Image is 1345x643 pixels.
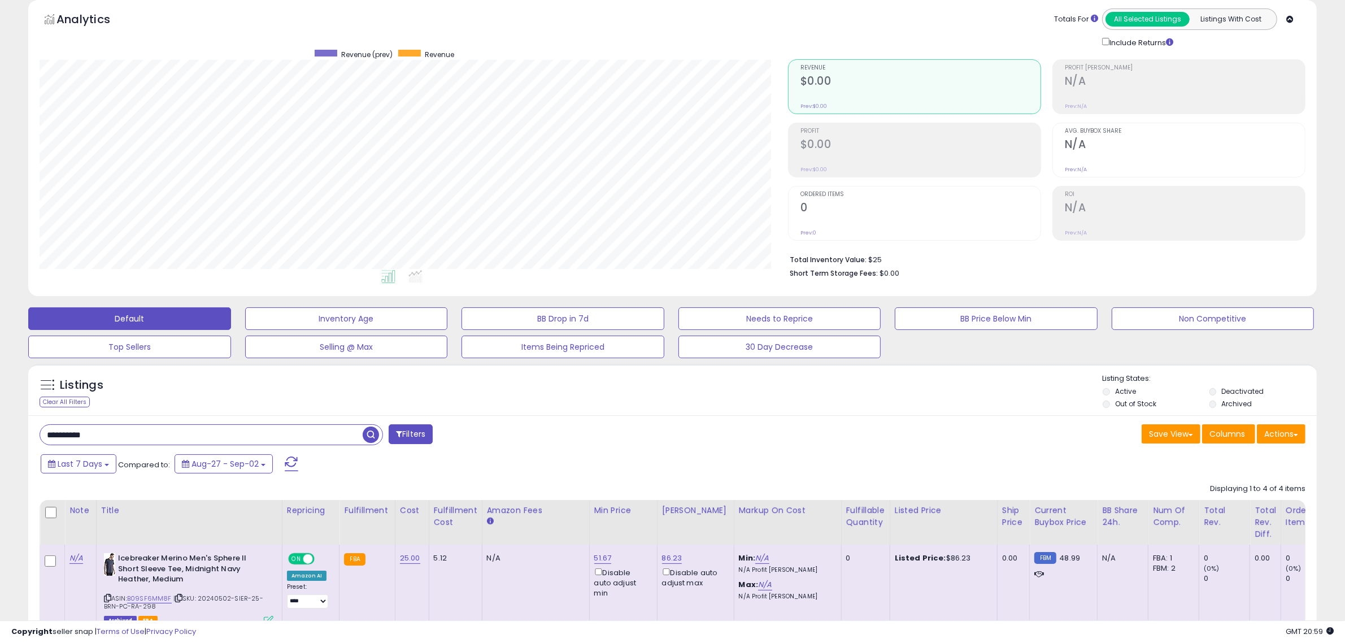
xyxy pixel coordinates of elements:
h2: N/A [1065,201,1305,216]
div: 0 [1204,574,1250,584]
span: Profit [800,128,1041,134]
div: Ordered Items [1286,505,1327,528]
img: 41g7YBc0jJL._SL40_.jpg [104,553,115,576]
div: 0 [1286,574,1331,584]
div: Listed Price [895,505,993,516]
div: Preset: [287,583,331,609]
span: Revenue [425,50,454,59]
div: [PERSON_NAME] [662,505,729,516]
div: Amazon Fees [487,505,585,516]
button: Listings With Cost [1189,12,1273,27]
button: BB Price Below Min [895,307,1098,330]
th: The percentage added to the cost of goods (COGS) that forms the calculator for Min & Max prices. [734,500,841,545]
span: Aug-27 - Sep-02 [191,458,259,470]
div: $86.23 [895,553,989,563]
li: $25 [790,252,1297,266]
b: Max: [739,579,759,590]
div: 0.00 [1002,553,1021,563]
span: Revenue [800,65,1041,71]
span: ON [289,554,303,564]
span: Profit [PERSON_NAME] [1065,65,1305,71]
button: Actions [1257,424,1305,444]
div: 0 [846,553,881,563]
label: Archived [1222,399,1252,409]
div: FBM: 2 [1153,563,1190,574]
div: Markup on Cost [739,505,837,516]
div: Clear All Filters [40,397,90,407]
div: 5.12 [434,553,473,563]
span: Compared to: [118,459,170,470]
button: Top Sellers [28,336,231,358]
span: ROI [1065,192,1305,198]
span: Ordered Items [800,192,1041,198]
label: Active [1115,386,1136,396]
span: 48.99 [1059,553,1080,563]
span: 2025-09-10 20:59 GMT [1286,626,1334,637]
a: B09SF6MM8F [127,594,172,603]
div: FBA: 1 [1153,553,1190,563]
a: 51.67 [594,553,612,564]
div: Total Rev. [1204,505,1245,528]
small: Prev: $0.00 [800,103,827,110]
button: Save View [1142,424,1200,444]
strong: Copyright [11,626,53,637]
div: N/A [1102,553,1139,563]
small: Prev: N/A [1065,229,1087,236]
b: Listed Price: [895,553,946,563]
small: FBM [1034,552,1056,564]
div: Fulfillment [344,505,390,516]
small: Prev: $0.00 [800,166,827,173]
label: Deactivated [1222,386,1264,396]
button: 30 Day Decrease [678,336,881,358]
a: 86.23 [662,553,682,564]
div: Fulfillable Quantity [846,505,885,528]
button: Default [28,307,231,330]
a: Privacy Policy [146,626,196,637]
div: seller snap | | [11,627,196,637]
button: Aug-27 - Sep-02 [175,454,273,473]
button: Needs to Reprice [678,307,881,330]
span: $0.00 [880,268,899,279]
b: Icebreaker Merino Men's Sphere II Short Sleeve Tee, Midnight Navy Heather, Medium [118,553,255,588]
a: 25.00 [400,553,420,564]
h5: Analytics [56,11,132,30]
span: | SKU: 20240502-SIER-25-BRN-PC-RA-298 [104,594,263,611]
span: Listings that have been deleted from Seller Central [104,616,137,625]
div: Totals For [1054,14,1098,25]
small: FBA [344,553,365,566]
div: ASIN: [104,553,273,624]
span: OFF [313,554,331,564]
div: 0 [1204,553,1250,563]
button: Last 7 Days [41,454,116,473]
div: Repricing [287,505,335,516]
h2: N/A [1065,138,1305,153]
button: Selling @ Max [245,336,448,358]
div: Total Rev. Diff. [1255,505,1276,540]
h2: N/A [1065,75,1305,90]
b: Min: [739,553,756,563]
a: N/A [758,579,772,590]
button: Non Competitive [1112,307,1314,330]
span: Columns [1209,428,1245,440]
div: Cost [400,505,424,516]
small: (0%) [1286,564,1302,573]
div: BB Share 24h. [1102,505,1143,528]
div: Disable auto adjust max [662,566,725,588]
div: Disable auto adjust min [594,566,648,598]
div: Note [69,505,92,516]
div: Ship Price [1002,505,1025,528]
label: Out of Stock [1115,399,1156,409]
p: N/A Profit [PERSON_NAME] [739,593,833,601]
h2: 0 [800,201,1041,216]
a: N/A [69,553,83,564]
button: Inventory Age [245,307,448,330]
span: Avg. Buybox Share [1065,128,1305,134]
span: Last 7 Days [58,458,102,470]
b: Short Term Storage Fees: [790,268,878,278]
a: Terms of Use [97,626,145,637]
div: Min Price [594,505,652,516]
h2: $0.00 [800,138,1041,153]
a: N/A [755,553,769,564]
small: Prev: 0 [800,229,816,236]
div: Fulfillment Cost [434,505,477,528]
